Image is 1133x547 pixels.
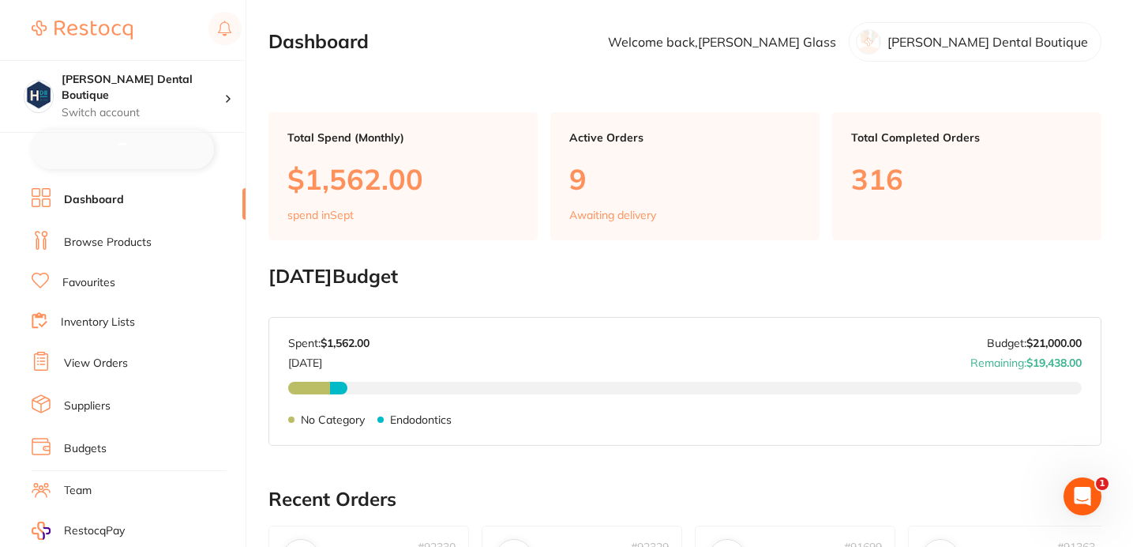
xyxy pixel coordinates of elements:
a: Total Spend (Monthly)$1,562.00spend inSept [268,112,538,240]
strong: $19,438.00 [1026,356,1082,370]
a: Dashboard [64,192,124,208]
a: RestocqPay [32,522,125,540]
a: Restocq Logo [32,12,133,48]
img: Harris Dental Boutique [24,81,53,109]
img: Restocq Logo [32,21,133,40]
p: Endodontics [390,413,452,426]
iframe: Intercom live chat [1064,477,1101,515]
a: Budgets [64,441,107,457]
p: Awaiting delivery [569,209,656,221]
strong: $1,562.00 [321,336,370,350]
p: Active Orders [569,131,801,144]
p: Switch account [62,105,224,121]
p: $1,562.00 [287,163,519,195]
span: RestocqPay [64,523,125,539]
h2: [DATE] Budget [268,266,1101,288]
a: View Orders [64,356,128,372]
p: No Category [301,413,365,426]
p: Budget: [987,337,1082,349]
h2: Dashboard [268,31,369,53]
a: Browse Products [64,235,152,251]
a: Team [64,483,92,499]
a: Inventory Lists [61,315,135,330]
p: spend in Sept [287,209,354,221]
p: Total Spend (Monthly) [287,131,519,144]
p: Welcome back, [PERSON_NAME] Glass [608,35,836,49]
a: Favourites [62,275,115,291]
p: 316 [851,163,1082,195]
p: 9 [569,163,801,195]
p: [DATE] [288,350,370,369]
img: RestocqPay [32,522,51,540]
strong: $21,000.00 [1026,336,1082,350]
h4: Harris Dental Boutique [62,72,224,103]
p: Total Completed Orders [851,131,1082,144]
p: [PERSON_NAME] Dental Boutique [887,35,1088,49]
a: Active Orders9Awaiting delivery [550,112,820,240]
p: Spent: [288,337,370,349]
a: Suppliers [64,398,111,414]
span: 1 [1096,477,1109,490]
p: Remaining: [970,350,1082,369]
a: Total Completed Orders316 [832,112,1101,240]
h2: Recent Orders [268,489,1101,511]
